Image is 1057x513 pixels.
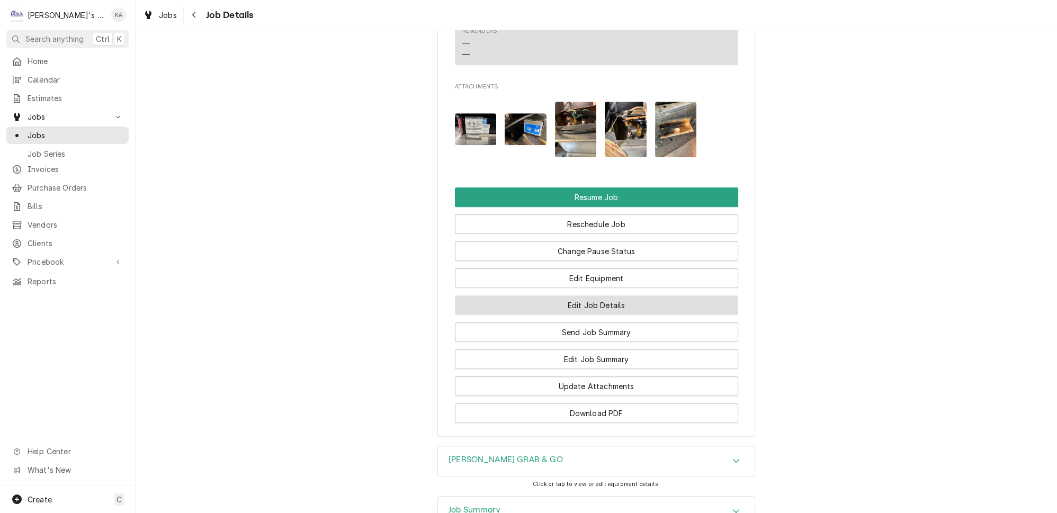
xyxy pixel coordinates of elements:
[28,130,123,141] span: Jobs
[462,27,497,35] div: Reminders
[455,403,738,423] button: Download PDF
[6,127,129,144] a: Jobs
[25,33,84,44] span: Search anything
[6,160,129,178] a: Invoices
[6,443,129,460] a: Go to Help Center
[455,207,738,234] div: Button Group Row
[96,33,110,44] span: Ctrl
[455,396,738,423] div: Button Group Row
[455,349,738,369] button: Edit Job Summary
[6,89,129,107] a: Estimates
[455,93,738,166] span: Attachments
[455,214,738,234] button: Reschedule Job
[505,113,547,145] img: DXXGE40BRbewX05Jnfio
[655,102,697,157] img: Da0YcpsnSSeVmN2evNYW
[455,288,738,315] div: Button Group Row
[462,27,497,59] div: Reminders
[6,273,129,290] a: Reports
[28,256,108,267] span: Pricebook
[10,7,24,22] div: C
[28,111,108,122] span: Jobs
[28,93,123,104] span: Estimates
[10,7,24,22] div: Clay's Refrigeration's Avatar
[6,235,129,252] a: Clients
[6,253,129,271] a: Go to Pricebook
[455,261,738,288] div: Button Group Row
[28,182,123,193] span: Purchase Orders
[117,33,122,44] span: K
[28,495,52,504] span: Create
[455,241,738,261] button: Change Pause Status
[139,6,181,24] a: Jobs
[455,187,738,207] div: Button Group Row
[437,446,755,476] div: HOWARD MCCRAY GRAB & GO
[455,322,738,342] button: Send Job Summary
[28,56,123,67] span: Home
[111,7,126,22] div: KA
[455,83,738,165] div: Attachments
[28,238,123,249] span: Clients
[6,216,129,233] a: Vendors
[455,187,738,207] button: Resume Job
[117,494,122,505] span: C
[28,446,122,457] span: Help Center
[6,30,129,48] button: Search anythingCtrlK
[28,219,123,230] span: Vendors
[438,446,755,476] div: Accordion Header
[455,268,738,288] button: Edit Equipment
[455,187,738,423] div: Button Group
[462,38,470,49] div: —
[455,295,738,315] button: Edit Job Details
[28,74,123,85] span: Calendar
[555,102,597,157] img: dbPS6Qx7QVUCoVCG3S9j
[6,52,129,70] a: Home
[6,71,129,88] a: Calendar
[455,315,738,342] div: Button Group Row
[449,455,563,465] h3: [PERSON_NAME] GRAB & GO
[28,164,123,175] span: Invoices
[203,8,254,22] span: Job Details
[28,464,122,475] span: What's New
[605,102,647,157] img: OpdgZBGQSfiFs51wIZ7d
[533,481,660,488] span: Click or tap to view or edit equipment details.
[6,108,129,125] a: Go to Jobs
[6,145,129,163] a: Job Series
[6,197,129,215] a: Bills
[455,234,738,261] div: Button Group Row
[28,201,123,212] span: Bills
[455,83,738,91] span: Attachments
[6,461,129,479] a: Go to What's New
[159,10,177,21] span: Jobs
[462,49,470,60] div: —
[28,10,105,21] div: [PERSON_NAME]'s Refrigeration
[186,6,203,23] button: Navigate back
[455,369,738,396] div: Button Group Row
[455,376,738,396] button: Update Attachments
[455,342,738,369] div: Button Group Row
[28,276,123,287] span: Reports
[28,148,123,159] span: Job Series
[438,446,755,476] button: Accordion Details Expand Trigger
[6,179,129,196] a: Purchase Orders
[455,113,497,145] img: 1b2WWihdR2OPZELcSOoP
[111,7,126,22] div: Korey Austin's Avatar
